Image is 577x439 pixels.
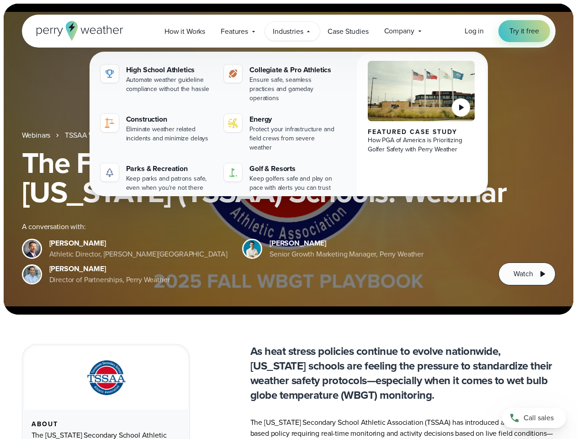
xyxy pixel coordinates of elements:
span: Try it free [509,26,539,37]
img: proathletics-icon@2x-1.svg [228,68,238,79]
a: Log in [465,26,484,37]
a: Parks & Recreation Keep parks and patrons safe, even when you're not there [97,160,217,196]
div: Protect your infrastructure and field crews from severe weather [249,125,337,152]
img: energy-icon@2x-1.svg [228,118,238,128]
a: construction perry weather Construction Eliminate weather related incidents and minimize delays [97,110,217,147]
img: TSSAA-Tennessee-Secondary-School-Athletic-Association.svg [75,357,137,399]
span: Log in [465,26,484,36]
div: Featured Case Study [368,128,475,136]
div: How PGA of America is Prioritizing Golfer Safety with Perry Weather [368,136,475,154]
div: [PERSON_NAME] [270,238,423,249]
img: Spencer Patton, Perry Weather [244,240,261,257]
img: PGA of America, Frisco Campus [368,61,475,121]
div: Golf & Resorts [249,163,337,174]
img: parks-icon-grey.svg [104,167,115,178]
img: highschool-icon.svg [104,68,115,79]
a: Try it free [498,20,550,42]
div: High School Athletics [126,64,213,75]
a: Energy Protect your infrastructure and field crews from severe weather [220,110,340,156]
a: High School Athletics Automate weather guideline compliance without the hassle [97,61,217,97]
a: How it Works [157,22,213,41]
div: Keep parks and patrons safe, even when you're not there [126,174,213,193]
div: Automate weather guideline compliance without the hassle [126,75,213,94]
span: Company [384,26,414,37]
a: Collegiate & Pro Athletics Ensure safe, seamless practices and gameday operations [220,61,340,107]
div: [PERSON_NAME] [49,238,228,249]
a: Call sales [502,408,566,428]
div: Construction [126,114,213,125]
a: Golf & Resorts Keep golfers safe and play on pace with alerts you can trust [220,160,340,196]
div: Keep golfers safe and play on pace with alerts you can trust [249,174,337,193]
div: Parks & Recreation [126,163,213,174]
p: As heat stress policies continue to evolve nationwide, [US_STATE] schools are feeling the pressur... [250,344,556,402]
img: Jeff Wood [23,266,41,283]
a: Webinars [22,130,51,141]
span: Industries [273,26,303,37]
img: construction perry weather [104,118,115,128]
h1: The Fall WBGT Playbook for [US_STATE] (TSSAA) Schools: Webinar [22,148,556,207]
div: Energy [249,114,337,125]
img: Brian Wyatt [23,240,41,257]
span: Call sales [524,412,554,423]
div: Collegiate & Pro Athletics [249,64,337,75]
a: Case Studies [320,22,376,41]
div: Athletic Director, [PERSON_NAME][GEOGRAPHIC_DATA] [49,249,228,260]
div: [PERSON_NAME] [49,263,170,274]
span: How it Works [164,26,205,37]
div: Senior Growth Marketing Manager, Perry Weather [270,249,423,260]
div: A conversation with: [22,221,484,232]
a: PGA of America, Frisco Campus Featured Case Study How PGA of America is Prioritizing Golfer Safet... [357,54,486,203]
span: Watch [513,268,533,279]
div: Ensure safe, seamless practices and gameday operations [249,75,337,103]
span: Case Studies [328,26,368,37]
div: About [32,421,180,428]
div: Director of Partnerships, Perry Weather [49,274,170,285]
a: TSSAA WBGT Fall Playbook [65,130,152,141]
span: Features [221,26,248,37]
div: Eliminate weather related incidents and minimize delays [126,125,213,143]
nav: Breadcrumb [22,130,556,141]
button: Watch [498,262,555,285]
img: golf-iconV2.svg [228,167,238,178]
